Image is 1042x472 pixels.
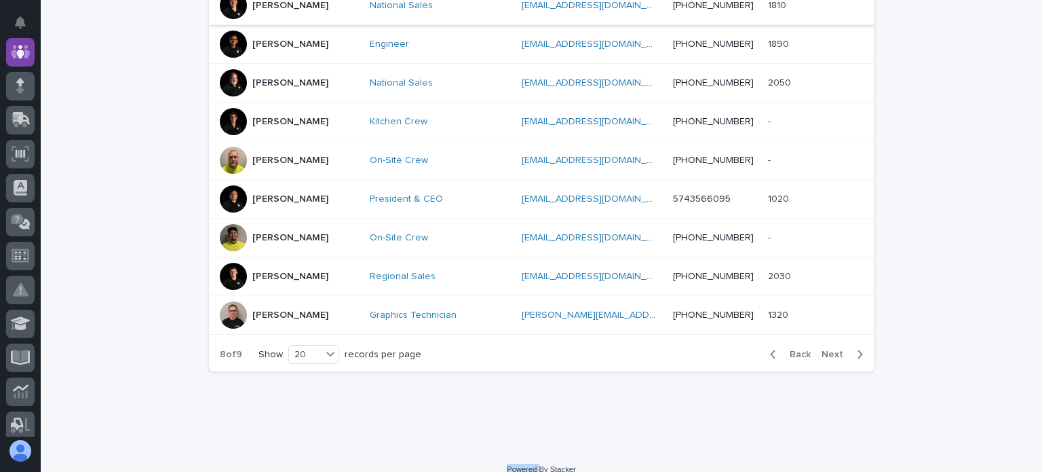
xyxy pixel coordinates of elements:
[768,75,794,89] p: 2050
[370,271,436,283] a: Regional Sales
[209,219,874,257] tr: [PERSON_NAME]On-Site Crew [EMAIL_ADDRESS][DOMAIN_NAME] [PHONE_NUMBER]--
[673,272,754,281] a: [PHONE_NUMBER]
[370,77,433,89] a: National Sales
[522,78,675,88] a: [EMAIL_ADDRESS][DOMAIN_NAME]
[673,78,754,88] a: [PHONE_NUMBER]
[522,233,675,242] a: [EMAIL_ADDRESS][DOMAIN_NAME]
[673,117,754,126] a: [PHONE_NUMBER]
[209,180,874,219] tr: [PERSON_NAME]President & CEO [EMAIL_ADDRESS][DOMAIN_NAME] 574356609510201020
[252,232,328,244] p: [PERSON_NAME]
[6,437,35,465] button: users-avatar
[209,141,874,180] tr: [PERSON_NAME]On-Site Crew [EMAIL_ADDRESS][DOMAIN_NAME] [PHONE_NUMBER]--
[522,310,749,320] a: [PERSON_NAME][EMAIL_ADDRESS][DOMAIN_NAME]
[673,1,754,10] a: [PHONE_NUMBER]
[370,39,409,50] a: Engineer
[768,36,792,50] p: 1890
[370,194,443,205] a: President & CEO
[209,296,874,335] tr: [PERSON_NAME]Graphics Technician [PERSON_NAME][EMAIL_ADDRESS][DOMAIN_NAME] [PHONE_NUMBER]13201320
[768,113,773,128] p: -
[673,156,754,165] a: [PHONE_NUMBER]
[673,39,754,49] a: [PHONE_NUMBER]
[759,348,816,361] button: Back
[252,310,328,321] p: [PERSON_NAME]
[522,194,675,204] a: [EMAIL_ADDRESS][DOMAIN_NAME]
[289,348,322,362] div: 20
[370,232,428,244] a: On-Site Crew
[345,349,421,361] p: records per page
[768,191,792,205] p: 1020
[209,338,253,371] p: 8 of 9
[209,103,874,141] tr: [PERSON_NAME]Kitchen Crew [EMAIL_ADDRESS][DOMAIN_NAME] [PHONE_NUMBER]--
[522,1,675,10] a: [EMAIL_ADDRESS][DOMAIN_NAME]
[209,64,874,103] tr: [PERSON_NAME]National Sales [EMAIL_ADDRESS][DOMAIN_NAME] [PHONE_NUMBER]20502050
[816,348,874,361] button: Next
[17,16,35,38] div: Notifications
[252,39,328,50] p: [PERSON_NAME]
[6,8,35,37] button: Notifications
[252,155,328,166] p: [PERSON_NAME]
[673,310,754,320] a: [PHONE_NUMBER]
[822,350,851,359] span: Next
[252,77,328,89] p: [PERSON_NAME]
[522,117,675,126] a: [EMAIL_ADDRESS][DOMAIN_NAME]
[522,156,675,165] a: [EMAIL_ADDRESS][DOMAIN_NAME]
[209,25,874,64] tr: [PERSON_NAME]Engineer [EMAIL_ADDRESS][DOMAIN_NAME] [PHONE_NUMBER]18901890
[768,268,794,283] p: 2030
[781,350,811,359] span: Back
[768,230,773,244] p: -
[209,257,874,296] tr: [PERSON_NAME]Regional Sales [EMAIL_ADDRESS][DOMAIN_NAME] [PHONE_NUMBER]20302030
[252,271,328,283] p: [PERSON_NAME]
[673,233,754,242] a: [PHONE_NUMBER]
[252,116,328,128] p: [PERSON_NAME]
[370,116,427,128] a: Kitchen Crew
[252,194,328,205] p: [PERSON_NAME]
[768,152,773,166] p: -
[522,39,675,49] a: [EMAIL_ADDRESS][DOMAIN_NAME]
[370,155,428,166] a: On-Site Crew
[370,310,457,321] a: Graphics Technician
[522,272,675,281] a: [EMAIL_ADDRESS][DOMAIN_NAME]
[673,194,731,204] a: 5743566095
[768,307,791,321] p: 1320
[258,349,283,361] p: Show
